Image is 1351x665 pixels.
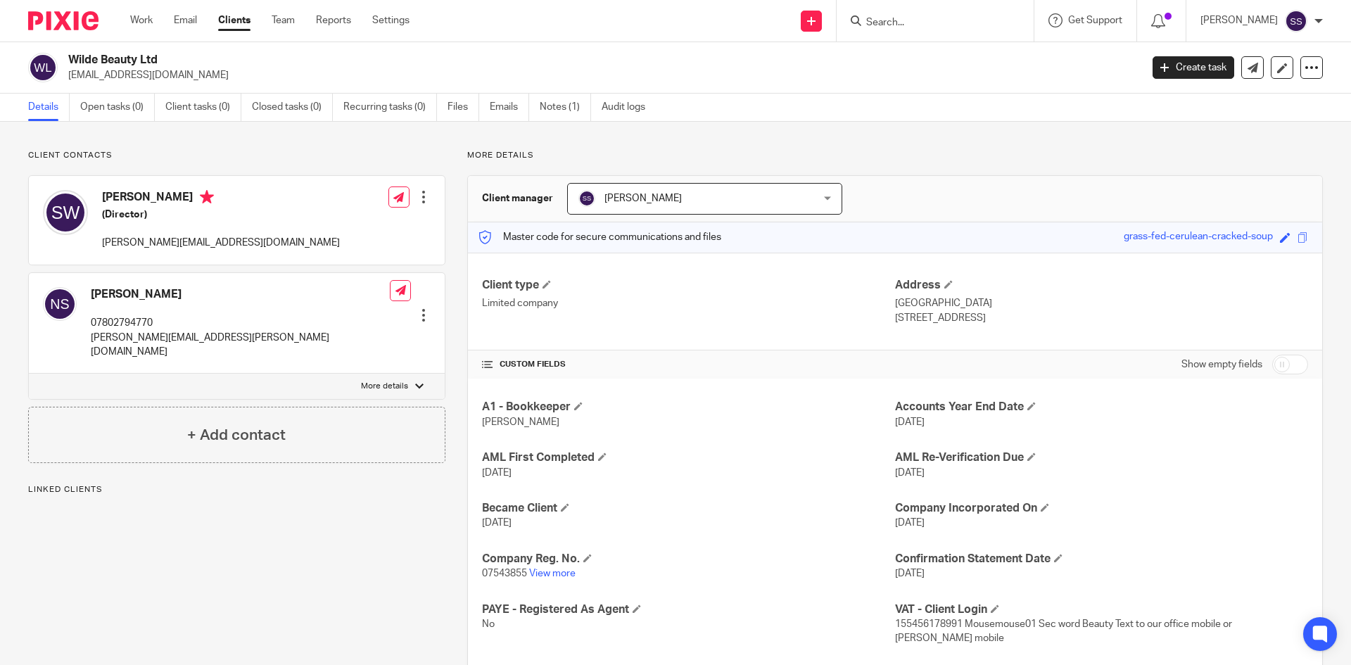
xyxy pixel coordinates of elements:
h4: Client type [482,278,895,293]
a: Settings [372,13,410,27]
a: Reports [316,13,351,27]
p: [STREET_ADDRESS] [895,311,1308,325]
a: Recurring tasks (0) [343,94,437,121]
h4: [PERSON_NAME] [102,190,340,208]
a: View more [529,569,576,578]
a: Closed tasks (0) [252,94,333,121]
span: 07543855 [482,569,527,578]
span: [DATE] [895,468,925,478]
p: Limited company [482,296,895,310]
p: Master code for secure communications and files [478,230,721,244]
a: Notes (1) [540,94,591,121]
div: grass-fed-cerulean-cracked-soup [1124,229,1273,246]
h4: VAT - Client Login [895,602,1308,617]
img: svg%3E [43,190,88,235]
span: [DATE] [482,468,512,478]
h3: Client manager [482,191,553,205]
h4: Confirmation Statement Date [895,552,1308,566]
span: [DATE] [482,518,512,528]
a: Work [130,13,153,27]
h5: (Director) [102,208,340,222]
p: [EMAIL_ADDRESS][DOMAIN_NAME] [68,68,1131,82]
a: Clients [218,13,250,27]
h4: Company Reg. No. [482,552,895,566]
a: Email [174,13,197,27]
h4: AML First Completed [482,450,895,465]
h4: [PERSON_NAME] [91,287,390,302]
span: 155456178991 Mousemouse01 Sec word Beauty Text to our office mobile or [PERSON_NAME] mobile [895,619,1232,643]
img: svg%3E [578,190,595,207]
img: svg%3E [43,287,77,321]
h4: A1 - Bookkeeper [482,400,895,414]
img: Pixie [28,11,99,30]
a: Files [448,94,479,121]
img: svg%3E [1285,10,1307,32]
h2: Wilde Beauty Ltd [68,53,919,68]
a: Client tasks (0) [165,94,241,121]
p: [GEOGRAPHIC_DATA] [895,296,1308,310]
p: More details [467,150,1323,161]
h4: + Add contact [187,424,286,446]
h4: Accounts Year End Date [895,400,1308,414]
span: [DATE] [895,518,925,528]
p: [PERSON_NAME] [1200,13,1278,27]
h4: Company Incorporated On [895,501,1308,516]
a: Open tasks (0) [80,94,155,121]
h4: PAYE - Registered As Agent [482,602,895,617]
input: Search [865,17,991,30]
a: Details [28,94,70,121]
a: Emails [490,94,529,121]
p: Client contacts [28,150,445,161]
a: Team [272,13,295,27]
a: Create task [1153,56,1234,79]
img: svg%3E [28,53,58,82]
p: Linked clients [28,484,445,495]
i: Primary [200,190,214,204]
p: [PERSON_NAME][EMAIL_ADDRESS][DOMAIN_NAME] [102,236,340,250]
h4: CUSTOM FIELDS [482,359,895,370]
p: 07802794770 [91,316,390,330]
label: Show empty fields [1181,357,1262,372]
span: [DATE] [895,417,925,427]
span: No [482,619,495,629]
p: [PERSON_NAME][EMAIL_ADDRESS][PERSON_NAME][DOMAIN_NAME] [91,331,390,360]
span: [DATE] [895,569,925,578]
h4: AML Re-Verification Due [895,450,1308,465]
span: [PERSON_NAME] [482,417,559,427]
h4: Became Client [482,501,895,516]
a: Audit logs [602,94,656,121]
span: [PERSON_NAME] [604,194,682,203]
h4: Address [895,278,1308,293]
span: Get Support [1068,15,1122,25]
p: More details [361,381,408,392]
